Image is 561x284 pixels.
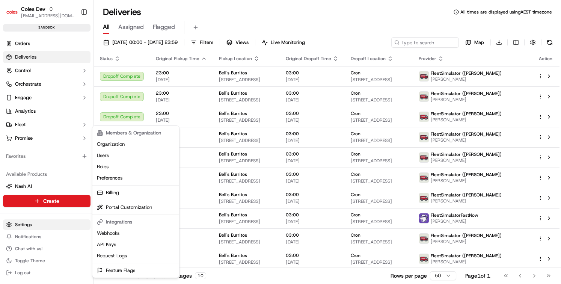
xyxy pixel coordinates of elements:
a: Preferences [94,172,178,184]
div: Integrations [94,216,178,228]
p: Welcome 👋 [8,30,137,42]
a: Powered byPylon [53,127,91,133]
div: 📗 [8,110,14,116]
a: Billing [94,187,178,198]
div: 💻 [63,110,69,116]
a: Users [94,150,178,161]
a: Feature Flags [94,265,178,276]
span: Knowledge Base [15,109,57,116]
img: Nash [8,8,23,23]
a: Portal Customization [94,202,178,213]
input: Got a question? Start typing here... [20,48,135,56]
div: We're available if you need us! [26,79,95,85]
a: API Keys [94,239,178,250]
button: Start new chat [128,74,137,83]
span: Pylon [75,127,91,133]
span: API Documentation [71,109,121,116]
div: Start new chat [26,72,123,79]
a: Roles [94,161,178,172]
a: Webhooks [94,228,178,239]
img: 1736555255976-a54dd68f-1ca7-489b-9aae-adbdc363a1c4 [8,72,21,85]
a: Request Logs [94,250,178,261]
div: Members & Organization [94,127,178,139]
a: 💻API Documentation [60,106,124,119]
a: 📗Knowledge Base [5,106,60,119]
a: Organization [94,139,178,150]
